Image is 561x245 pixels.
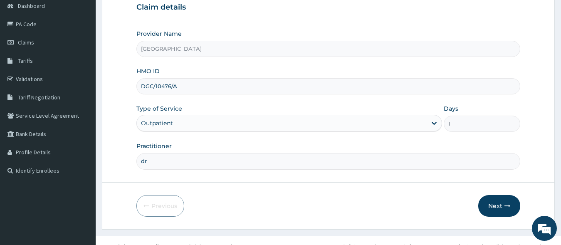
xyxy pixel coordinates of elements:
div: Outpatient [141,119,173,127]
label: Practitioner [136,142,172,150]
label: Provider Name [136,30,182,38]
span: Tariff Negotiation [18,94,60,101]
h3: Claim details [136,3,521,12]
span: Claims [18,39,34,46]
input: Enter Name [136,153,521,169]
span: Tariffs [18,57,33,64]
label: Type of Service [136,104,182,113]
input: Enter HMO ID [136,78,521,94]
button: Next [478,195,520,217]
button: Previous [136,195,184,217]
span: Dashboard [18,2,45,10]
label: HMO ID [136,67,160,75]
label: Days [444,104,458,113]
